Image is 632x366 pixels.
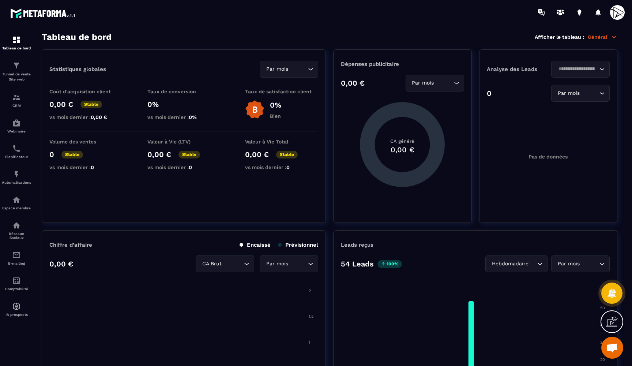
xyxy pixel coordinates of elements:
p: Dépenses publicitaire [341,61,464,67]
div: Search for option [551,255,610,272]
p: Stable [80,101,102,108]
p: Planificateur [2,155,31,159]
img: automations [12,195,21,204]
p: 0,00 € [147,150,171,159]
a: formationformationCRM [2,87,31,113]
p: 0,00 € [49,100,73,109]
p: vs mois dernier : [147,164,221,170]
p: Coût d'acquisition client [49,89,123,94]
p: Tunnel de vente Site web [2,72,31,82]
p: Espace membre [2,206,31,210]
tspan: 30 [600,340,605,345]
img: automations [12,302,21,311]
p: Automatisations [2,180,31,184]
a: formationformationTableau de bord [2,30,31,56]
a: accountantaccountantComptabilité [2,271,31,296]
p: vs mois dernier : [245,164,318,170]
a: automationsautomationsAutomatisations [2,164,31,190]
span: Par mois [264,65,290,73]
p: vs mois dernier : [147,114,221,120]
input: Search for option [530,260,535,268]
span: 0 [91,164,94,170]
p: 54 Leads [341,259,374,268]
div: Search for option [551,61,610,78]
img: formation [12,61,21,70]
p: Taux de satisfaction client [245,89,318,94]
p: Statistiques globales [49,66,106,72]
img: social-network [12,221,21,230]
a: automationsautomationsWebinaire [2,113,31,139]
div: Search for option [260,61,318,78]
img: automations [12,119,21,127]
a: schedulerschedulerPlanificateur [2,139,31,164]
p: IA prospects [2,313,31,317]
span: Hebdomadaire [490,260,530,268]
p: 100% [377,260,402,268]
tspan: 1.5 [309,314,313,319]
img: email [12,251,21,259]
p: Bien [270,113,281,119]
input: Search for option [556,65,598,73]
img: accountant [12,276,21,285]
p: Encaissé [240,242,271,248]
p: Pas de données [528,154,568,160]
span: 0% [189,114,197,120]
span: Par mois [264,260,290,268]
p: CRM [2,104,31,108]
span: 0 [189,164,192,170]
a: formationformationTunnel de vente Site web [2,56,31,87]
div: Search for option [260,255,318,272]
p: 0,00 € [341,79,365,87]
h3: Tableau de bord [42,32,112,42]
input: Search for option [290,65,306,73]
span: Par mois [556,260,581,268]
div: Search for option [406,75,464,91]
span: Par mois [556,89,581,97]
span: 0 [286,164,290,170]
img: automations [12,170,21,179]
p: Stable [178,151,200,158]
img: scheduler [12,144,21,153]
input: Search for option [223,260,242,268]
span: Par mois [410,79,436,87]
p: E-mailing [2,261,31,265]
p: Général [588,34,617,40]
p: Chiffre d’affaire [49,242,92,248]
tspan: 50 [600,306,605,310]
p: vs mois dernier : [49,164,123,170]
p: 0% [270,101,281,109]
tspan: 20 [600,357,605,362]
input: Search for option [581,89,598,97]
p: Comptabilité [2,287,31,291]
p: Leads reçus [341,242,373,248]
p: 0,00 € [49,259,73,268]
img: formation [12,93,21,102]
div: Search for option [485,255,548,272]
span: CA Brut [200,260,223,268]
div: Search for option [196,255,254,272]
p: Stable [61,151,83,158]
p: Volume des ventes [49,139,123,145]
img: logo [10,7,76,20]
p: 0 [49,150,54,159]
p: Webinaire [2,129,31,133]
p: Analyse des Leads [487,66,548,72]
p: Taux de conversion [147,89,221,94]
img: b-badge-o.b3b20ee6.svg [245,100,264,119]
a: emailemailE-mailing [2,245,31,271]
tspan: 2 [309,288,311,293]
p: Stable [276,151,298,158]
input: Search for option [436,79,452,87]
tspan: 60 [600,288,605,293]
p: 0% [147,100,221,109]
p: Valeur à Vie Total [245,139,318,145]
p: 0,00 € [245,150,269,159]
p: Valeur à Vie (LTV) [147,139,221,145]
span: 0,00 € [91,114,107,120]
p: vs mois dernier : [49,114,123,120]
div: Search for option [551,85,610,102]
a: automationsautomationsEspace membre [2,190,31,216]
input: Search for option [581,260,598,268]
p: Réseaux Sociaux [2,232,31,240]
p: Tableau de bord [2,46,31,50]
